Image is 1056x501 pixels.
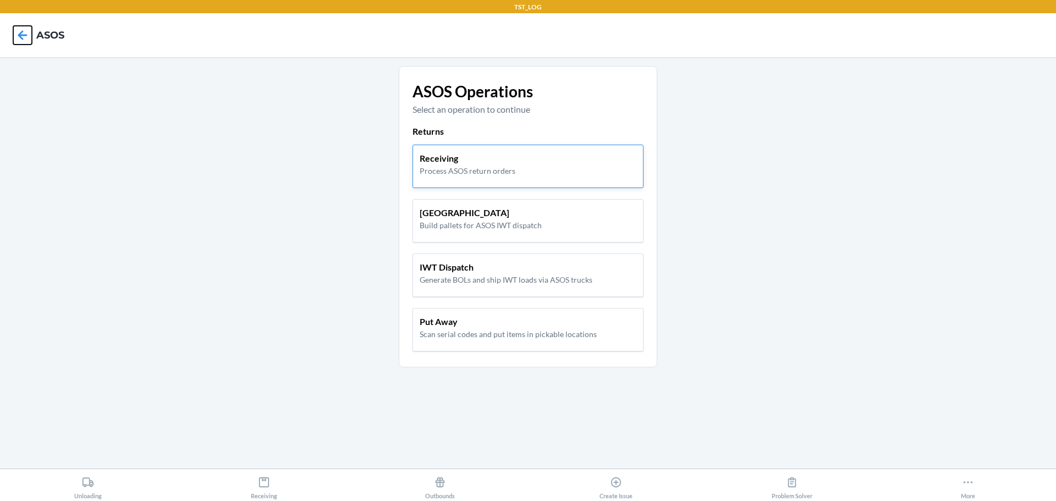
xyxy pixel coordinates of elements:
button: Receiving [176,469,352,499]
p: TST_LOG [514,2,542,12]
div: Create Issue [599,472,632,499]
p: Returns [413,125,643,138]
button: Create Issue [528,469,704,499]
button: Problem Solver [704,469,880,499]
h4: ASOS [36,28,64,42]
p: Scan serial codes and put items in pickable locations [420,328,597,340]
p: ASOS Operations [413,80,643,103]
p: IWT Dispatch [420,261,592,274]
div: More [961,472,975,499]
button: More [880,469,1056,499]
p: Build pallets for ASOS IWT dispatch [420,219,542,231]
button: Outbounds [352,469,528,499]
div: Problem Solver [772,472,812,499]
p: Put Away [420,315,597,328]
p: Select an operation to continue [413,103,643,116]
div: Unloading [74,472,102,499]
p: Receiving [420,152,515,165]
p: Generate BOLs and ship IWT loads via ASOS trucks [420,274,592,285]
div: Outbounds [425,472,455,499]
p: Process ASOS return orders [420,165,515,177]
div: Receiving [251,472,277,499]
p: [GEOGRAPHIC_DATA] [420,206,542,219]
